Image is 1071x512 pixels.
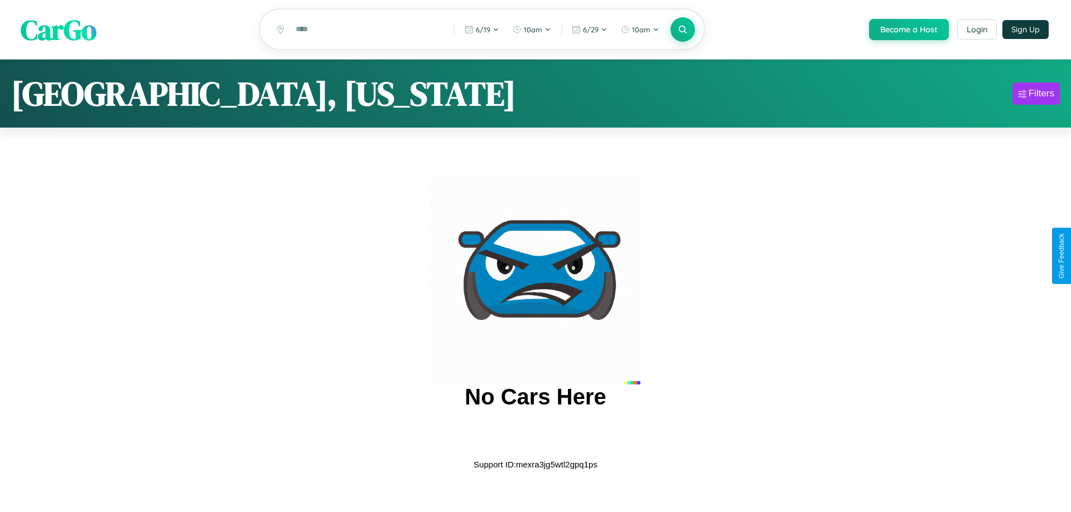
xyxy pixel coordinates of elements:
button: 10am [507,21,557,38]
button: Become a Host [869,19,949,40]
span: 6 / 19 [476,25,490,34]
span: 6 / 29 [583,25,599,34]
h1: [GEOGRAPHIC_DATA], [US_STATE] [11,71,516,116]
button: Filters [1012,82,1060,105]
p: Support ID: mexra3jg5wtl2gpq1ps [474,457,597,472]
span: CarGo [21,10,97,48]
button: 10am [615,21,665,38]
button: Login [957,19,997,40]
div: Filters [1029,88,1054,99]
div: Give Feedback [1058,233,1065,279]
button: Sign Up [1002,20,1049,39]
h2: No Cars Here [465,384,606,409]
span: 10am [632,25,650,34]
img: car [431,175,640,384]
span: 10am [524,25,542,34]
button: 6/29 [566,21,613,38]
button: 6/19 [459,21,505,38]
